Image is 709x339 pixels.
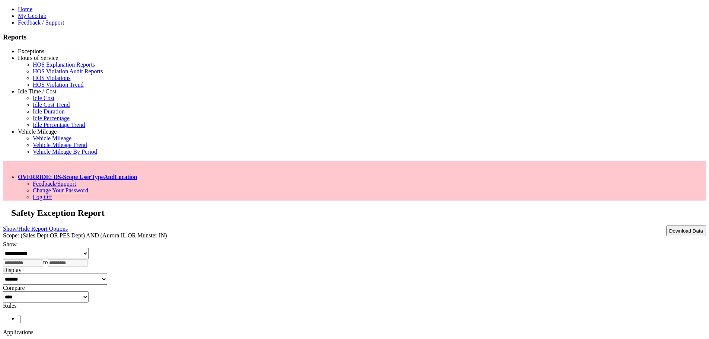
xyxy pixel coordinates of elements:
a: Change Your Password [33,187,88,194]
label: Compare [3,285,25,291]
a: Feedback/Support [33,180,76,187]
a: Idle Time / Cost [18,88,57,95]
label: Applications [3,329,33,335]
a: Log Off [33,194,52,200]
button: Download Data [666,226,706,236]
a: OVERRIDE: DS-Scope UserTypeAndLocation [18,174,137,180]
a: HOS Violation Audit Reports [33,68,103,74]
a: Idle Cost [33,95,54,101]
a: Vehicle Mileage By Period [33,148,97,155]
label: Show [3,241,16,247]
a: HOS Violation Trend [33,81,84,88]
h2: Safety Exception Report [11,208,706,218]
a: My GeoTab [18,13,47,19]
a: HOS Violations [33,75,70,81]
a: Vehicle Mileage Trend [33,142,87,148]
a: Idle Cost Trend [33,102,70,108]
label: Display [3,267,22,273]
span: to [43,259,48,265]
a: Feedback / Support [18,19,64,26]
a: Hours of Service [18,55,58,61]
a: Exceptions [18,48,44,54]
h3: Reports [3,33,706,41]
a: Vehicle Mileage [18,128,57,135]
label: Rules [3,303,16,309]
span: Scope: (Sales Dept OR PES Dept) AND (Aurora IL OR Munster IN) [3,232,167,239]
a: HOS Explanation Reports [33,61,95,68]
a: Idle Percentage Trend [33,122,85,128]
a: Idle Percentage [33,115,70,121]
a: Vehicle Mileage [33,135,71,141]
a: Home [18,6,32,12]
a: Show/Hide Report Options [3,224,68,234]
a: Idle Duration [33,108,65,115]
